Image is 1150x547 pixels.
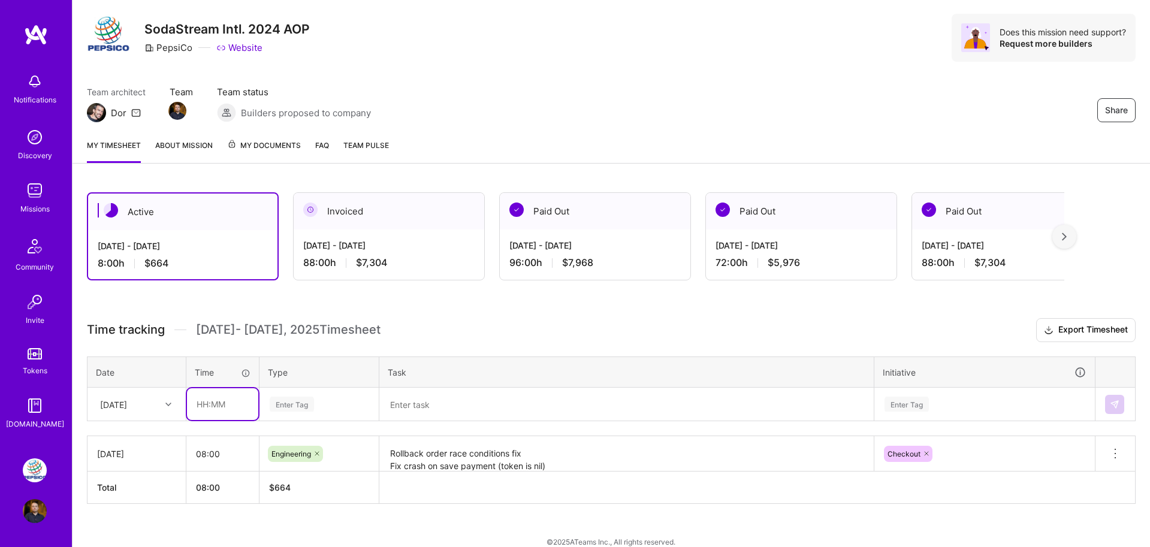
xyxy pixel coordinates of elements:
img: Invite [23,290,47,314]
div: Community [16,261,54,273]
span: Team architect [87,86,146,98]
div: 8:00 h [98,257,268,270]
div: Enter Tag [270,395,314,413]
span: $5,976 [768,256,800,269]
div: [DATE] [100,398,127,410]
img: Company Logo [87,14,130,57]
a: FAQ [315,139,329,163]
a: User Avatar [20,499,50,523]
input: HH:MM [186,438,259,470]
div: Missions [20,203,50,215]
button: Share [1097,98,1136,122]
img: Paid Out [716,203,730,217]
img: Invoiced [303,203,318,217]
th: Date [87,356,186,388]
div: 88:00 h [922,256,1093,269]
i: icon Download [1044,324,1054,337]
div: Dor [111,107,126,119]
img: Team Member Avatar [168,102,186,120]
img: Avatar [961,23,990,52]
img: right [1062,232,1067,241]
div: Request more builders [1000,38,1126,49]
div: Invite [26,314,44,327]
th: Total [87,472,186,504]
span: Builders proposed to company [241,107,371,119]
img: PepsiCo: SodaStream Intl. 2024 AOP [23,458,47,482]
div: [DATE] - [DATE] [98,240,268,252]
span: $664 [144,257,168,270]
a: PepsiCo: SodaStream Intl. 2024 AOP [20,458,50,482]
img: Community [20,232,49,261]
div: PepsiCo [144,41,192,54]
img: discovery [23,125,47,149]
div: 88:00 h [303,256,475,269]
a: My timesheet [87,139,141,163]
a: Website [216,41,262,54]
div: Time [195,366,250,379]
img: Builders proposed to company [217,103,236,122]
textarea: Rollback order race conditions fix Fix crash on save payment (token is nil) Import Stripe Data ca... [381,437,873,470]
span: Time tracking [87,322,165,337]
span: [DATE] - [DATE] , 2025 Timesheet [196,322,381,337]
span: $7,304 [356,256,387,269]
th: 08:00 [186,472,259,504]
div: Initiative [883,365,1086,379]
span: My Documents [227,139,301,152]
div: Paid Out [500,193,690,229]
div: [DOMAIN_NAME] [6,418,64,430]
img: Paid Out [509,203,524,217]
div: [DATE] [97,448,176,460]
div: Active [88,194,277,230]
div: Paid Out [912,193,1103,229]
span: $ 664 [269,482,291,492]
i: icon CompanyGray [144,43,154,53]
div: Enter Tag [885,395,929,413]
button: Export Timesheet [1036,318,1136,342]
div: [DATE] - [DATE] [716,239,887,252]
div: [DATE] - [DATE] [303,239,475,252]
img: bell [23,69,47,93]
span: Share [1105,104,1128,116]
a: About Mission [155,139,213,163]
th: Task [379,356,874,388]
div: Notifications [14,93,56,106]
img: Paid Out [922,203,936,217]
i: icon Chevron [165,401,171,407]
div: 96:00 h [509,256,681,269]
div: Invoiced [294,193,484,229]
div: Does this mission need support? [1000,26,1126,38]
img: Submit [1110,400,1119,409]
a: Team Member Avatar [170,101,185,121]
span: $7,304 [974,256,1006,269]
img: tokens [28,348,42,359]
th: Type [259,356,379,388]
a: My Documents [227,139,301,163]
h3: SodaStream Intl. 2024 AOP [144,22,310,37]
img: guide book [23,394,47,418]
span: Team Pulse [343,141,389,150]
a: Team Pulse [343,139,389,163]
span: Engineering [271,449,311,458]
div: Paid Out [706,193,897,229]
img: Team Architect [87,103,106,122]
div: 72:00 h [716,256,887,269]
i: icon Mail [131,108,141,117]
img: User Avatar [23,499,47,523]
img: Active [104,203,118,217]
input: HH:MM [187,388,258,420]
div: Tokens [23,364,47,377]
span: Team status [217,86,371,98]
span: $7,968 [562,256,593,269]
img: teamwork [23,179,47,203]
div: Discovery [18,149,52,162]
span: Team [170,86,193,98]
div: [DATE] - [DATE] [922,239,1093,252]
img: logo [24,24,48,46]
span: Checkout [888,449,920,458]
div: [DATE] - [DATE] [509,239,681,252]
